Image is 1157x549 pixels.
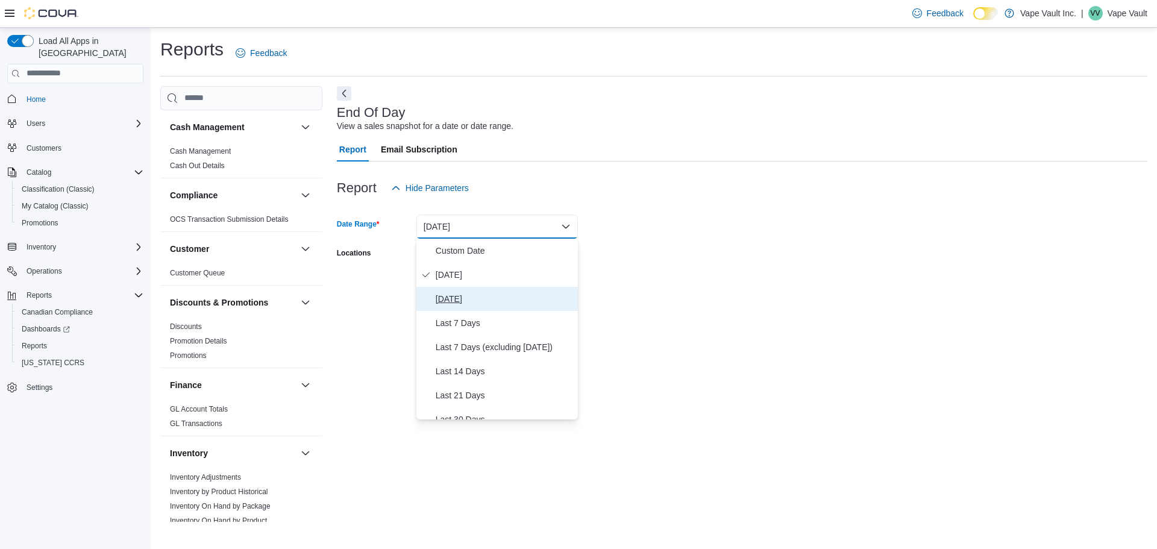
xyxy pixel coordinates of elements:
[416,215,578,239] button: [DATE]
[160,319,322,368] div: Discounts & Promotions
[170,419,222,428] a: GL Transactions
[298,295,313,310] button: Discounts & Promotions
[170,351,207,360] span: Promotions
[2,287,148,304] button: Reports
[170,215,289,224] a: OCS Transaction Submission Details
[22,218,58,228] span: Promotions
[17,305,143,319] span: Canadian Compliance
[170,146,231,156] span: Cash Management
[17,322,75,336] a: Dashboards
[170,296,268,309] h3: Discounts & Promotions
[17,199,143,213] span: My Catalog (Classic)
[298,242,313,256] button: Customer
[27,383,52,392] span: Settings
[2,164,148,181] button: Catalog
[22,240,61,254] button: Inventory
[2,139,148,157] button: Customers
[170,189,218,201] h3: Compliance
[170,243,296,255] button: Customer
[436,388,573,403] span: Last 21 Days
[170,162,225,170] a: Cash Out Details
[170,121,296,133] button: Cash Management
[436,292,573,306] span: [DATE]
[337,120,513,133] div: View a sales snapshot for a date or date range.
[17,356,143,370] span: Washington CCRS
[1081,6,1083,20] p: |
[170,336,227,346] span: Promotion Details
[170,488,268,496] a: Inventory by Product Historical
[12,337,148,354] button: Reports
[170,501,271,511] span: Inventory On Hand by Package
[22,288,143,303] span: Reports
[298,446,313,460] button: Inventory
[298,120,313,134] button: Cash Management
[2,263,148,280] button: Operations
[337,181,377,195] h3: Report
[170,447,208,459] h3: Inventory
[170,147,231,155] a: Cash Management
[170,405,228,413] a: GL Account Totals
[170,379,296,391] button: Finance
[337,86,351,101] button: Next
[416,239,578,419] div: Select listbox
[27,143,61,153] span: Customers
[22,307,93,317] span: Canadian Compliance
[339,137,366,162] span: Report
[160,266,322,285] div: Customer
[27,168,51,177] span: Catalog
[22,116,143,131] span: Users
[12,304,148,321] button: Canadian Compliance
[298,378,313,392] button: Finance
[436,340,573,354] span: Last 7 Days (excluding [DATE])
[170,243,209,255] h3: Customer
[170,473,241,482] a: Inventory Adjustments
[160,212,322,231] div: Compliance
[12,198,148,215] button: My Catalog (Classic)
[231,41,292,65] a: Feedback
[27,242,56,252] span: Inventory
[27,119,45,128] span: Users
[170,379,202,391] h3: Finance
[160,37,224,61] h1: Reports
[170,269,225,277] a: Customer Queue
[170,268,225,278] span: Customer Queue
[170,215,289,224] span: OCS Transaction Submission Details
[436,316,573,330] span: Last 7 Days
[22,92,143,107] span: Home
[170,516,267,525] a: Inventory On Hand by Product
[927,7,964,19] span: Feedback
[160,144,322,178] div: Cash Management
[436,268,573,282] span: [DATE]
[170,189,296,201] button: Compliance
[17,182,143,196] span: Classification (Classic)
[2,239,148,256] button: Inventory
[22,264,67,278] button: Operations
[17,199,93,213] a: My Catalog (Classic)
[17,339,52,353] a: Reports
[27,95,46,104] span: Home
[17,216,63,230] a: Promotions
[381,137,457,162] span: Email Subscription
[1108,6,1147,20] p: Vape Vault
[22,201,89,211] span: My Catalog (Classic)
[436,243,573,258] span: Custom Date
[22,240,143,254] span: Inventory
[973,7,999,20] input: Dark Mode
[27,266,62,276] span: Operations
[17,216,143,230] span: Promotions
[170,322,202,331] a: Discounts
[22,324,70,334] span: Dashboards
[406,182,469,194] span: Hide Parameters
[1091,6,1100,20] span: VV
[22,140,143,155] span: Customers
[908,1,968,25] a: Feedback
[22,116,50,131] button: Users
[250,47,287,59] span: Feedback
[160,402,322,436] div: Finance
[12,215,148,231] button: Promotions
[12,321,148,337] a: Dashboards
[17,339,143,353] span: Reports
